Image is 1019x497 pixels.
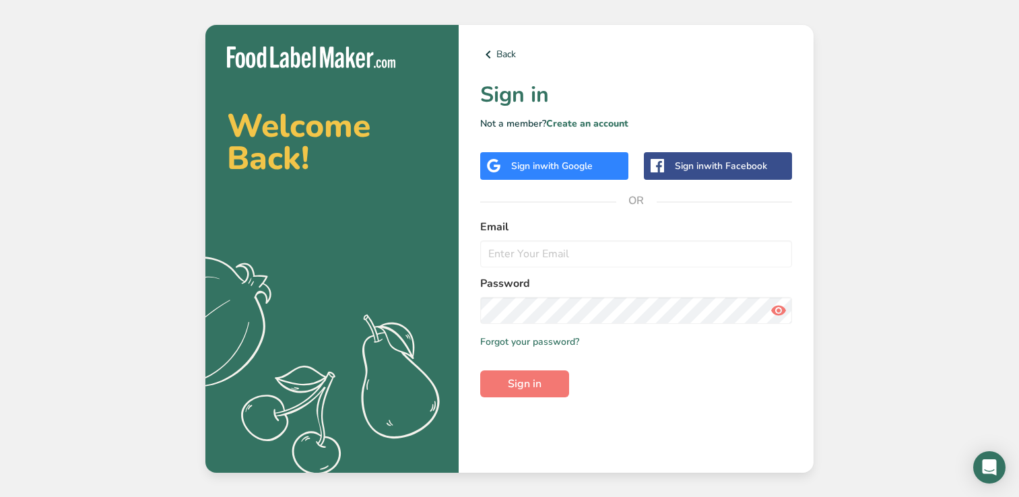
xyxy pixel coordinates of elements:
[508,376,541,392] span: Sign in
[675,159,767,173] div: Sign in
[227,110,437,174] h2: Welcome Back!
[227,46,395,69] img: Food Label Maker
[480,335,579,349] a: Forgot your password?
[480,275,792,292] label: Password
[480,370,569,397] button: Sign in
[973,451,1006,484] div: Open Intercom Messenger
[704,160,767,172] span: with Facebook
[511,159,593,173] div: Sign in
[480,79,792,111] h1: Sign in
[480,46,792,63] a: Back
[480,240,792,267] input: Enter Your Email
[616,180,657,221] span: OR
[480,219,792,235] label: Email
[480,117,792,131] p: Not a member?
[546,117,628,130] a: Create an account
[540,160,593,172] span: with Google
